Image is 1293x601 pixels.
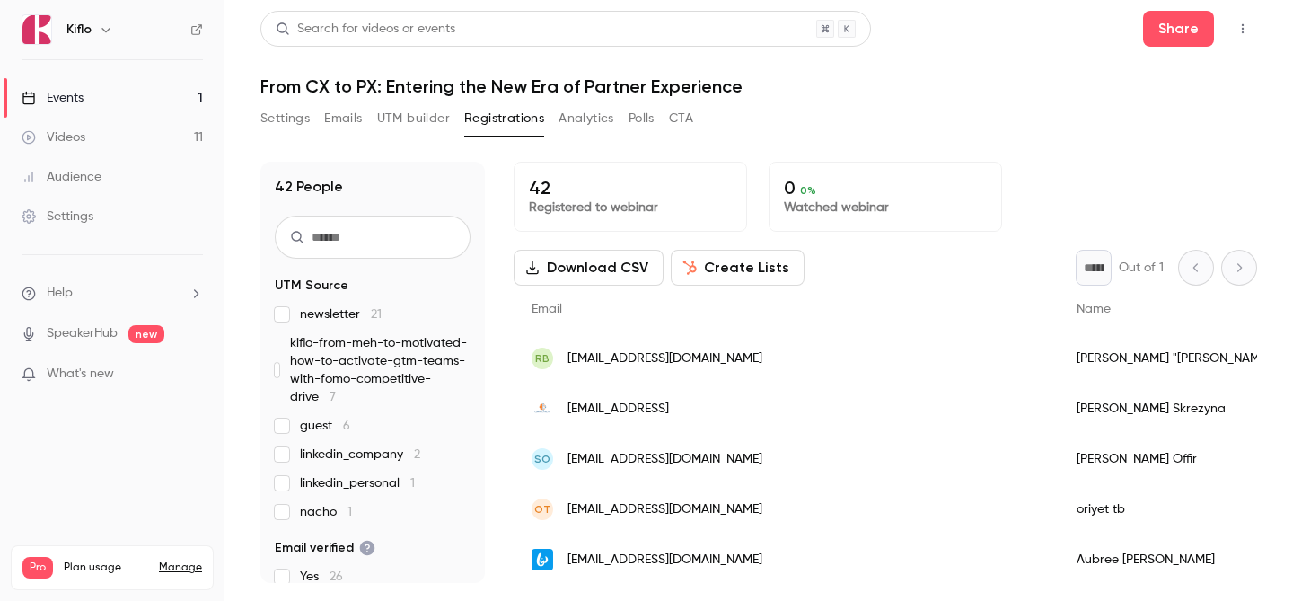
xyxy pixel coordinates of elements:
span: [EMAIL_ADDRESS][DOMAIN_NAME] [567,500,762,519]
span: guest [300,417,350,435]
span: linkedin_company [300,446,420,464]
span: 21 [371,308,382,321]
span: nacho [300,503,352,521]
p: 0 [784,177,987,199]
span: Yes [300,568,343,586]
h6: Kiflo [66,21,92,39]
li: help-dropdown-opener [22,284,203,303]
iframe: Noticeable Trigger [181,367,203,383]
span: 26 [330,570,343,583]
button: Emails [324,104,362,133]
div: Search for videos or events [276,20,455,39]
div: Videos [22,128,85,146]
span: [EMAIL_ADDRESS][DOMAIN_NAME] [567,349,762,368]
img: Kiflo [22,15,51,44]
span: newsletter [300,305,382,323]
span: Email verified [275,539,375,557]
span: RB [535,350,550,367]
span: ot [534,501,550,517]
span: SO [534,451,550,467]
button: Settings [260,104,310,133]
span: Help [47,284,73,303]
h1: From CX to PX: Entering the New Era of Partner Experience [260,75,1257,97]
span: 2 [414,448,420,461]
button: Share [1143,11,1214,47]
span: 7 [330,391,336,403]
div: Events [22,89,84,107]
span: [EMAIL_ADDRESS][DOMAIN_NAME] [567,450,762,469]
p: Registered to webinar [529,199,732,217]
img: runconnective.ai [532,398,553,420]
h1: 42 People [275,176,343,198]
p: Watched webinar [784,199,987,217]
button: Polls [629,104,655,133]
span: kiflo-from-meh-to-motivated-how-to-activate-gtm-teams-with-fomo-competitive-drive [290,334,471,406]
button: Registrations [464,104,544,133]
span: Plan usage [64,561,148,575]
span: Name [1077,303,1111,315]
span: linkedin_personal [300,474,415,492]
button: UTM builder [377,104,450,133]
span: 0 % [800,184,816,197]
span: Email [532,303,562,315]
p: Out of 1 [1119,259,1164,277]
span: UTM Source [275,277,348,295]
span: [EMAIL_ADDRESS][DOMAIN_NAME] [567,551,762,570]
button: Analytics [559,104,614,133]
div: Settings [22,208,93,225]
div: Audience [22,168,101,186]
button: CTA [669,104,693,133]
span: new [128,325,164,343]
span: 1 [410,477,415,490]
span: What's new [47,365,114,384]
span: [EMAIL_ADDRESS] [567,400,669,419]
a: SpeakerHub [47,324,118,343]
button: Create Lists [671,250,805,286]
span: Pro [22,557,53,579]
span: 6 [343,420,350,432]
span: 1 [347,506,352,518]
button: Download CSV [514,250,664,286]
p: 42 [529,177,732,199]
a: Manage [159,561,202,575]
img: bandwidth.com [532,549,553,570]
